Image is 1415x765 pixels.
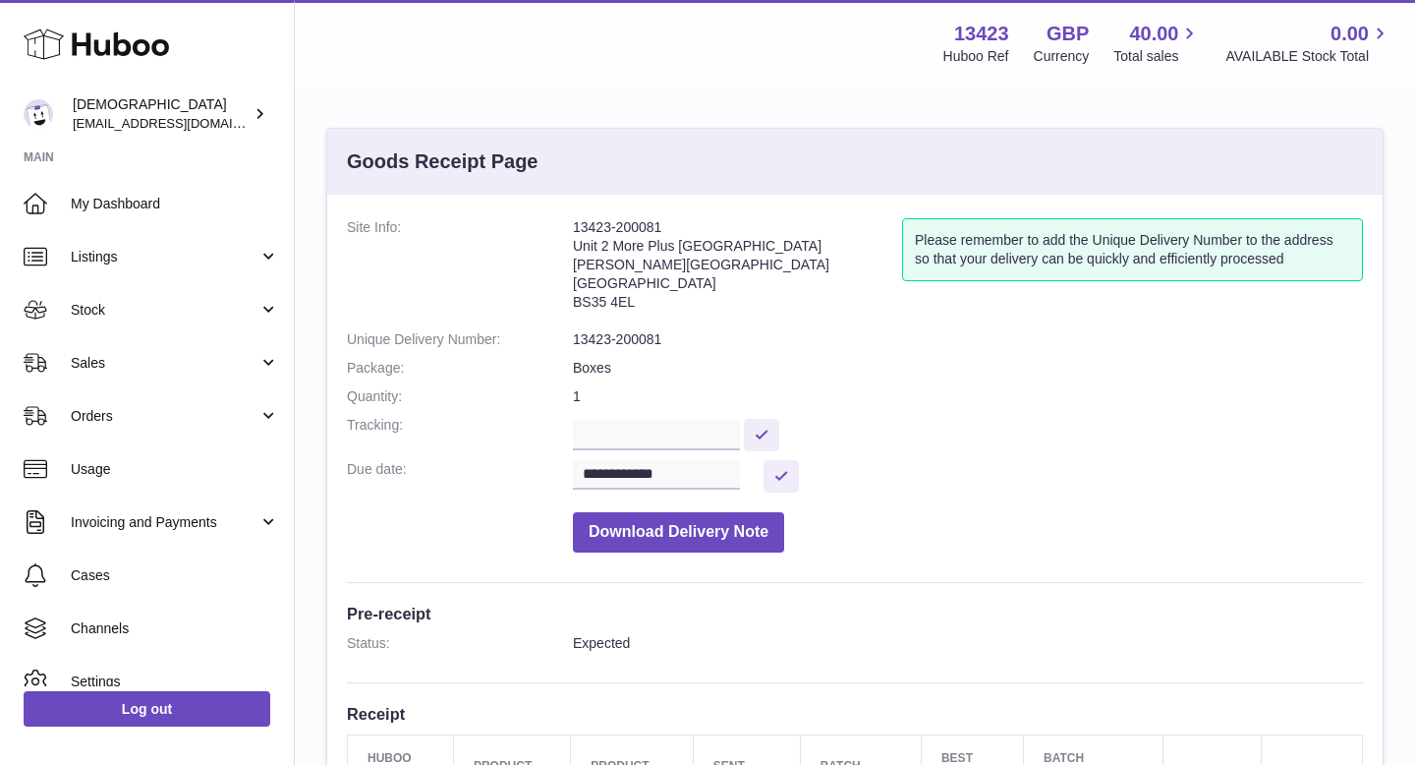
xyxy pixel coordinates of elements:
h3: Receipt [347,703,1363,725]
div: Huboo Ref [943,47,1009,66]
a: 40.00 Total sales [1113,21,1201,66]
span: Total sales [1113,47,1201,66]
dt: Unique Delivery Number: [347,330,573,349]
span: Channels [71,619,279,638]
strong: 13423 [954,21,1009,47]
span: Cases [71,566,279,585]
span: Orders [71,407,258,426]
strong: GBP [1047,21,1089,47]
dd: Expected [573,634,1363,653]
span: Listings [71,248,258,266]
address: 13423-200081 Unit 2 More Plus [GEOGRAPHIC_DATA] [PERSON_NAME][GEOGRAPHIC_DATA] [GEOGRAPHIC_DATA] ... [573,218,902,321]
div: [DEMOGRAPHIC_DATA] [73,95,250,133]
h3: Pre-receipt [347,603,1363,624]
span: [EMAIL_ADDRESS][DOMAIN_NAME] [73,115,289,131]
dd: Boxes [573,359,1363,378]
dt: Due date: [347,460,573,493]
span: AVAILABLE Stock Total [1225,47,1391,66]
h3: Goods Receipt Page [347,148,538,175]
img: olgazyuz@outlook.com [24,99,53,129]
button: Download Delivery Note [573,512,784,553]
dt: Package: [347,359,573,378]
a: 0.00 AVAILABLE Stock Total [1225,21,1391,66]
span: Usage [71,460,279,479]
dt: Status: [347,634,573,653]
span: Stock [71,301,258,320]
span: 0.00 [1330,21,1369,47]
dd: 1 [573,387,1363,406]
dt: Quantity: [347,387,573,406]
span: Settings [71,673,279,691]
div: Please remember to add the Unique Delivery Number to the address so that your delivery can be qui... [902,218,1363,281]
span: Invoicing and Payments [71,513,258,532]
div: Currency [1034,47,1090,66]
dd: 13423-200081 [573,330,1363,349]
dt: Tracking: [347,416,573,450]
span: 40.00 [1129,21,1178,47]
dt: Site Info: [347,218,573,321]
span: Sales [71,354,258,373]
a: Log out [24,691,270,727]
span: My Dashboard [71,195,279,213]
